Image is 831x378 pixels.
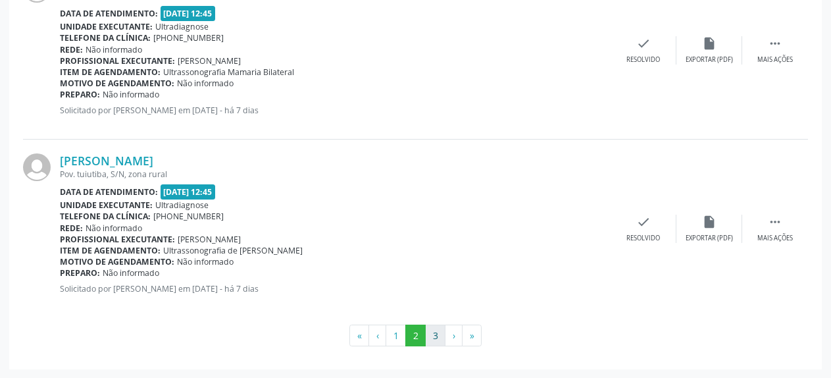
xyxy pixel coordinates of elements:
b: Item de agendamento: [60,245,161,256]
img: img [23,153,51,181]
div: Pov. tuiutiba, S/N, zona rural [60,169,611,180]
b: Rede: [60,44,83,55]
b: Data de atendimento: [60,8,158,19]
span: Não informado [177,256,234,267]
button: Go to next page [445,325,463,347]
b: Motivo de agendamento: [60,78,174,89]
button: Go to last page [462,325,482,347]
i:  [768,215,782,229]
div: Resolvido [626,55,660,65]
b: Telefone da clínica: [60,211,151,222]
span: Não informado [86,44,142,55]
span: Ultradiagnose [155,200,209,211]
a: [PERSON_NAME] [60,153,153,168]
span: [PHONE_NUMBER] [153,32,224,43]
button: Go to first page [349,325,369,347]
p: Solicitado por [PERSON_NAME] em [DATE] - há 7 dias [60,105,611,116]
div: Mais ações [757,55,793,65]
b: Profissional executante: [60,234,175,245]
div: Exportar (PDF) [686,55,733,65]
b: Motivo de agendamento: [60,256,174,267]
p: Solicitado por [PERSON_NAME] em [DATE] - há 7 dias [60,283,611,294]
div: Exportar (PDF) [686,234,733,243]
span: Não informado [177,78,234,89]
b: Unidade executante: [60,21,153,32]
i: insert_drive_file [702,36,717,51]
span: Ultradiagnose [155,21,209,32]
span: Não informado [86,223,142,234]
button: Go to page 3 [425,325,445,347]
span: Ultrassonografia Mamaria Bilateral [163,67,294,78]
span: [PERSON_NAME] [178,55,241,67]
span: Não informado [103,267,159,279]
b: Rede: [60,223,83,234]
span: [PERSON_NAME] [178,234,241,245]
b: Preparo: [60,89,100,100]
i:  [768,36,782,51]
div: Mais ações [757,234,793,243]
b: Item de agendamento: [60,67,161,78]
button: Go to page 1 [386,325,406,347]
div: Resolvido [626,234,660,243]
b: Preparo: [60,267,100,279]
i: check [636,215,651,229]
span: [DATE] 12:45 [161,6,216,21]
span: [DATE] 12:45 [161,184,216,200]
b: Data de atendimento: [60,186,158,198]
span: [PHONE_NUMBER] [153,211,224,222]
span: Não informado [103,89,159,100]
i: insert_drive_file [702,215,717,229]
button: Go to page 2 [405,325,426,347]
ul: Pagination [23,325,808,347]
b: Unidade executante: [60,200,153,211]
b: Profissional executante: [60,55,175,67]
button: Go to previous page [368,325,386,347]
i: check [636,36,651,51]
b: Telefone da clínica: [60,32,151,43]
span: Ultrassonografia de [PERSON_NAME] [163,245,303,256]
